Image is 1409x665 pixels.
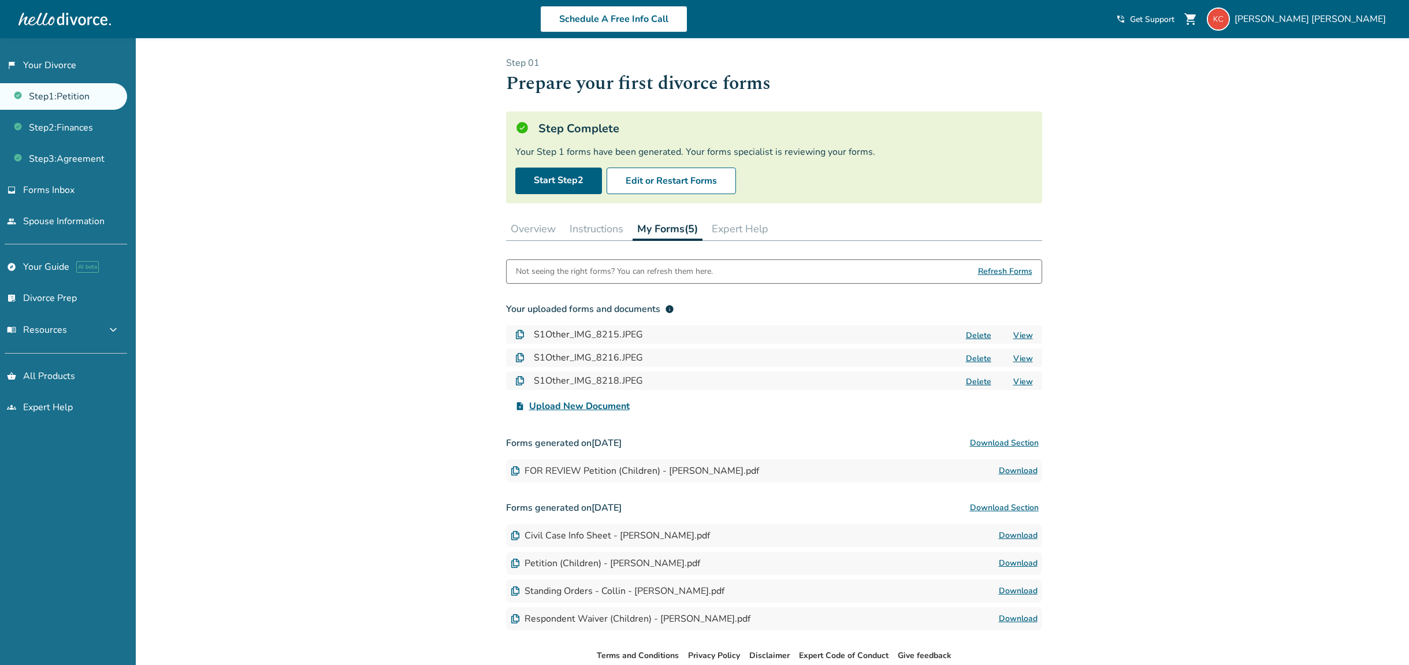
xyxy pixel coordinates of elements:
span: Get Support [1130,14,1174,25]
div: Your Step 1 forms have been generated. Your forms specialist is reviewing your forms. [515,146,1033,158]
img: Document [515,330,525,339]
h4: S1Other_IMG_8216.JPEG [534,351,643,365]
h4: S1Other_IMG_8218.JPEG [534,374,643,388]
button: Edit or Restart Forms [607,168,736,194]
div: Petition (Children) - [PERSON_NAME].pdf [511,557,700,570]
span: flag_2 [7,61,16,70]
span: expand_more [106,323,120,337]
img: Document [511,531,520,540]
span: inbox [7,185,16,195]
span: AI beta [76,261,99,273]
span: list_alt_check [7,294,16,303]
span: shopping_basket [7,371,16,381]
span: info [665,304,674,314]
button: Download Section [966,432,1042,455]
button: Delete [962,352,995,365]
a: Download [999,584,1038,598]
h3: Forms generated on [DATE] [506,432,1042,455]
p: Step 0 1 [506,57,1042,69]
button: Delete [962,376,995,388]
li: Disclaimer [749,649,790,663]
h3: Forms generated on [DATE] [506,496,1042,519]
span: phone_in_talk [1116,14,1125,24]
img: Document [511,466,520,475]
div: Your uploaded forms and documents [506,302,674,316]
button: Overview [506,217,560,240]
img: Document [515,376,525,385]
a: Download [999,529,1038,543]
a: View [1013,376,1033,387]
div: Respondent Waiver (Children) - [PERSON_NAME].pdf [511,612,750,625]
a: Privacy Policy [688,650,740,661]
a: Download [999,556,1038,570]
img: Document [511,614,520,623]
span: upload_file [515,402,525,411]
img: keith.crowder@gmail.com [1207,8,1230,31]
span: Upload New Document [529,399,630,413]
a: Expert Code of Conduct [799,650,888,661]
img: Document [511,586,520,596]
span: Refresh Forms [978,260,1032,283]
h5: Step Complete [538,121,619,136]
img: Document [515,353,525,362]
span: people [7,217,16,226]
a: View [1013,330,1033,341]
span: shopping_cart [1184,12,1198,26]
div: Not seeing the right forms? You can refresh them here. [516,260,713,283]
img: Document [511,559,520,568]
a: Start Step2 [515,168,602,194]
button: Delete [962,329,995,341]
div: Civil Case Info Sheet - [PERSON_NAME].pdf [511,529,710,542]
h4: S1Other_IMG_8215.JPEG [534,328,643,341]
button: Instructions [565,217,628,240]
a: Download [999,612,1038,626]
span: groups [7,403,16,412]
a: phone_in_talkGet Support [1116,14,1174,25]
span: explore [7,262,16,272]
div: Standing Orders - Collin - [PERSON_NAME].pdf [511,585,724,597]
a: Terms and Conditions [597,650,679,661]
button: Expert Help [707,217,773,240]
span: Forms Inbox [23,184,75,196]
button: Download Section [966,496,1042,519]
span: [PERSON_NAME] [PERSON_NAME] [1235,13,1391,25]
h1: Prepare your first divorce forms [506,69,1042,98]
a: Download [999,464,1038,478]
a: Schedule A Free Info Call [540,6,687,32]
iframe: Chat Widget [1351,610,1409,665]
span: menu_book [7,325,16,335]
a: View [1013,353,1033,364]
li: Give feedback [898,649,951,663]
span: Resources [7,324,67,336]
button: My Forms(5) [633,217,702,241]
div: FOR REVIEW Petition (Children) - [PERSON_NAME].pdf [511,465,759,477]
